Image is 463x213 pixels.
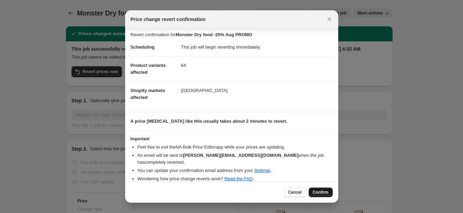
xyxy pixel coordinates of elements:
[309,187,333,197] button: Confirm
[137,152,333,166] li: An email will be sent to when the job has completely reverted .
[131,88,165,100] span: Shopify markets affected
[224,176,253,181] a: Read the FAQ
[181,38,333,56] dd: This job will begin reverting immediately.
[137,167,333,174] li: You can update your confirmation email address from your .
[284,187,306,197] button: Cancel
[131,119,287,124] b: A price [MEDICAL_DATA] like this usually takes about 2 minutes to revert.
[131,44,155,50] span: Scheduling
[254,168,270,173] a: Settings
[288,190,301,195] span: Cancel
[324,14,334,24] button: Close
[137,175,333,182] li: Wondering how price change reverts work? .
[313,190,329,195] span: Confirm
[181,81,333,100] dd: [GEOGRAPHIC_DATA]
[131,136,333,142] h3: Important
[131,63,166,75] span: Product variants affected
[181,56,333,74] dd: 64
[131,31,333,38] p: Revert confirmation for
[183,153,298,158] b: [PERSON_NAME][EMAIL_ADDRESS][DOMAIN_NAME]
[131,16,206,23] span: Price change revert confirmation
[176,32,252,37] b: Monster Dry food -25% Aug PROMO
[137,144,333,151] li: Feel free to exit the NA Bulk Price Editor app while your prices are updating.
